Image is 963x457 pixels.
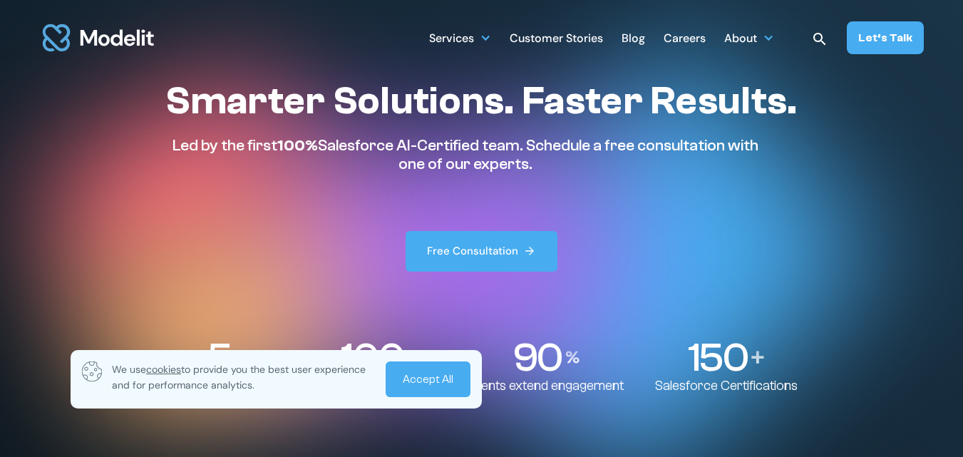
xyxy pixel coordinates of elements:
div: Customer Stories [510,26,603,53]
p: 5 [207,337,230,378]
div: Free Consultation [427,244,518,259]
img: Plus [751,351,764,364]
p: Led by the first Salesforce AI-Certified team. Schedule a free consultation with one of our experts. [165,136,766,174]
span: cookies [146,363,181,376]
div: Let’s Talk [858,30,912,46]
img: arrow right [523,245,536,257]
a: Let’s Talk [847,21,924,54]
p: We use to provide you the best user experience and for performance analytics. [112,361,376,393]
p: 100 [341,337,403,378]
p: 150 [688,337,747,378]
p: 90 [513,337,561,378]
a: home [40,16,157,60]
p: Salesforce Certifications [655,378,798,394]
a: Free Consultation [406,231,558,272]
img: Stars [235,349,252,366]
a: Accept All [386,361,470,397]
div: Services [429,24,491,51]
img: Percentage [565,351,580,364]
a: Customer Stories [510,24,603,51]
p: Clients extend engagement [468,378,624,394]
div: Careers [664,26,706,53]
span: 100% [277,136,318,155]
a: Blog [622,24,645,51]
div: Services [429,26,474,53]
img: modelit logo [40,16,157,60]
div: About [724,26,757,53]
div: About [724,24,774,51]
h1: Smarter Solutions. Faster Results. [165,78,797,125]
a: Careers [664,24,706,51]
div: Blog [622,26,645,53]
